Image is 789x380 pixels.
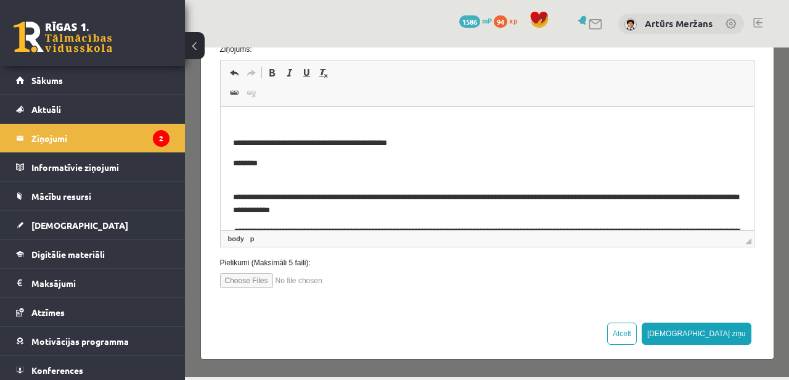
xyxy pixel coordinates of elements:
a: 1586 mP [459,15,492,25]
span: Aktuāli [31,104,61,115]
button: Atcelt [422,275,452,297]
a: Mācību resursi [16,182,170,210]
a: Artūrs Meržans [645,17,713,30]
span: Digitālie materiāli [31,249,105,260]
span: xp [509,15,517,25]
a: Motivācijas programma [16,327,170,355]
span: Mācību resursi [31,191,91,202]
a: Underline (⌘+U) [113,17,130,33]
a: Italic (⌘+I) [96,17,113,33]
a: body element [41,186,62,197]
span: Drag to resize [560,191,566,197]
span: 94 [494,15,507,28]
a: Atzīmes [16,298,170,326]
a: Aktuāli [16,95,170,123]
a: 94 xp [494,15,523,25]
span: mP [482,15,492,25]
a: [DEMOGRAPHIC_DATA] [16,211,170,239]
img: Artūrs Meržans [624,19,637,31]
a: Link (⌘+K) [41,38,58,54]
a: Sākums [16,66,170,94]
a: Remove Format [130,17,147,33]
a: Maksājumi [16,269,170,297]
a: Rīgas 1. Tālmācības vidusskola [14,22,112,52]
a: Ziņojumi2 [16,124,170,152]
legend: Ziņojumi [31,124,170,152]
span: Konferences [31,365,83,376]
iframe: Rich Text Editor, wiswyg-editor-47433918285540-1758372149-247 [36,59,569,183]
span: Atzīmes [31,307,65,318]
span: Sākums [31,75,63,86]
a: Undo (⌘+Z) [41,17,58,33]
a: Bold (⌘+B) [78,17,96,33]
span: Motivācijas programma [31,336,129,347]
a: Informatīvie ziņojumi [16,153,170,181]
a: Digitālie materiāli [16,240,170,268]
a: p element [63,186,72,197]
a: Unlink [58,38,75,54]
label: Pielikumi (Maksimāli 5 faili): [26,210,579,221]
span: [DEMOGRAPHIC_DATA] [31,220,128,231]
legend: Maksājumi [31,269,170,297]
i: 2 [153,130,170,147]
span: 1586 [459,15,480,28]
legend: Informatīvie ziņojumi [31,153,170,181]
button: [DEMOGRAPHIC_DATA] ziņu [457,275,566,297]
a: Redo (⌘+Y) [58,17,75,33]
